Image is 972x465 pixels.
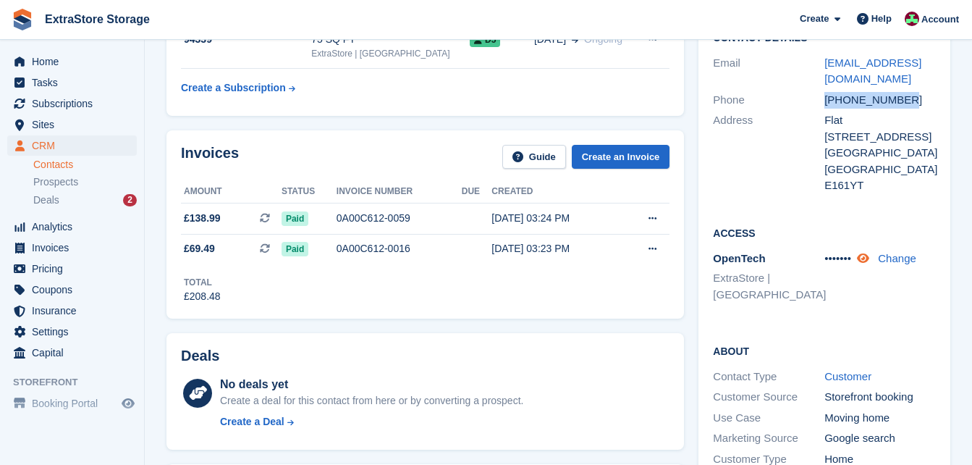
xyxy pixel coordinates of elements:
a: menu [7,72,137,93]
th: Status [282,180,337,204]
div: Moving home [824,410,936,427]
div: [DATE] 03:24 PM [491,211,620,226]
span: Paid [282,242,308,256]
div: 0A00C612-0016 [337,241,462,256]
span: Help [871,12,892,26]
a: Create a Deal [220,414,523,430]
span: Capital [32,343,119,363]
div: Google search [824,430,936,447]
li: ExtraStore | [GEOGRAPHIC_DATA] [713,270,824,303]
span: Create [800,12,829,26]
a: menu [7,238,137,258]
img: Chelsea Parker [905,12,919,26]
a: Change [878,252,916,264]
span: Settings [32,322,119,342]
div: No deals yet [220,376,523,393]
th: Amount [181,180,282,204]
div: Customer Source [713,389,824,406]
span: [DATE] [534,32,566,47]
th: Due [462,180,492,204]
span: Deals [33,193,59,207]
div: [DATE] 03:23 PM [491,241,620,256]
div: Email [713,55,824,88]
span: ••••••• [824,252,851,264]
span: Sites [32,114,119,135]
span: OpenTech [713,252,765,264]
a: menu [7,135,137,156]
div: 75 SQ FT [311,32,470,47]
span: Coupons [32,280,119,300]
div: Contact Type [713,369,824,385]
span: Invoices [32,238,119,258]
a: menu [7,322,137,342]
span: D5 [470,33,500,47]
span: Subscriptions [32,93,119,114]
a: menu [7,393,137,414]
th: Invoice number [337,180,462,204]
div: [PHONE_NUMBER] [824,92,936,109]
a: Deals 2 [33,193,137,208]
span: Ongoing [584,33,622,45]
div: E161YT [824,177,936,194]
a: menu [7,259,137,279]
div: Flat [STREET_ADDRESS] [824,112,936,145]
div: Use Case [713,410,824,427]
h2: Invoices [181,145,239,169]
a: Prospects [33,175,137,190]
span: Insurance [32,301,119,321]
a: [EMAIL_ADDRESS][DOMAIN_NAME] [824,56,921,85]
a: Create an Invoice [572,145,670,169]
h2: Deals [181,348,219,364]
a: Customer [824,370,871,382]
div: Create a deal for this contact from here or by converting a prospect. [220,393,523,409]
a: ExtraStore Storage [39,7,156,31]
a: menu [7,93,137,114]
div: [GEOGRAPHIC_DATA] [824,145,936,162]
div: Address [713,112,824,194]
th: Created [491,180,620,204]
span: Booking Portal [32,393,119,414]
span: Pricing [32,259,119,279]
span: CRM [32,135,119,156]
a: menu [7,51,137,72]
div: Total [184,276,221,289]
span: Tasks [32,72,119,93]
img: stora-icon-8386f47178a22dfd0bd8f6a31ec36ba5ce8667c1dd55bd0f319d3a0aa187defe.svg [12,9,33,30]
div: Storefront booking [824,389,936,406]
span: Prospects [33,175,78,189]
a: Create a Subscription [181,75,295,101]
span: Storefront [13,375,144,390]
div: Phone [713,92,824,109]
div: 94339 [181,32,311,47]
div: Create a Subscription [181,80,286,96]
div: 2 [123,194,137,206]
div: £208.48 [184,289,221,304]
a: Guide [502,145,566,169]
span: £69.49 [184,241,215,256]
span: Account [921,12,959,27]
a: menu [7,114,137,135]
h2: Access [713,225,936,240]
div: Create a Deal [220,414,284,430]
a: menu [7,280,137,300]
a: Contacts [33,158,137,172]
div: 0A00C612-0059 [337,211,462,226]
a: menu [7,217,137,237]
span: Home [32,51,119,72]
div: [GEOGRAPHIC_DATA] [824,162,936,178]
div: ExtraStore | [GEOGRAPHIC_DATA] [311,47,470,60]
a: Preview store [119,395,137,412]
span: £138.99 [184,211,221,226]
div: Marketing Source [713,430,824,447]
a: menu [7,301,137,321]
span: Paid [282,211,308,226]
span: Analytics [32,217,119,237]
h2: About [713,343,936,358]
a: menu [7,343,137,363]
